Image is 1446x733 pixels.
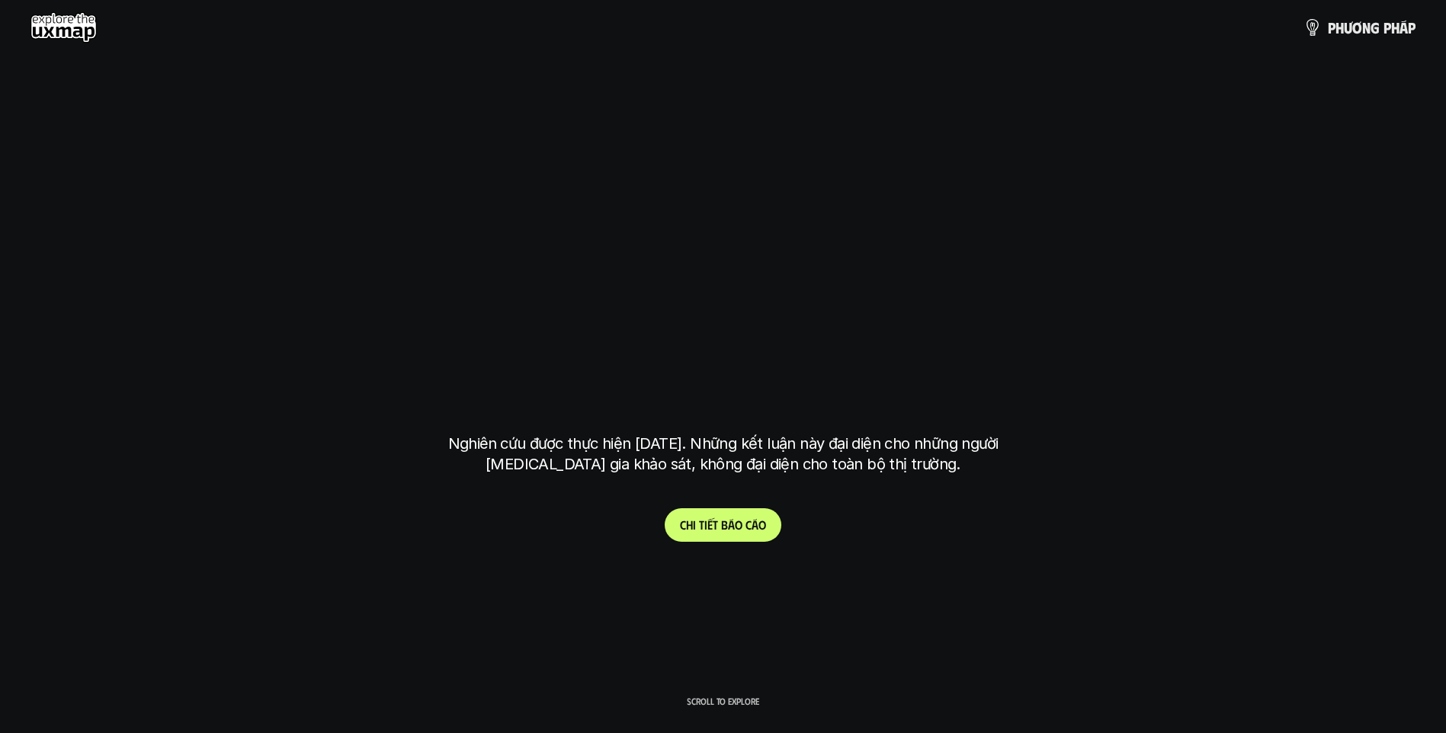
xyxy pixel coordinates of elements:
[1335,19,1344,36] span: h
[438,434,1009,475] p: Nghiên cứu được thực hiện [DATE]. Những kết luận này đại diện cho những người [MEDICAL_DATA] gia ...
[1400,19,1408,36] span: á
[686,517,693,532] span: h
[1328,19,1335,36] span: p
[1383,19,1391,36] span: p
[671,178,787,195] h6: Kết quả nghiên cứu
[445,216,1002,280] h1: phạm vi công việc của
[451,336,995,400] h1: tại [GEOGRAPHIC_DATA]
[707,517,713,532] span: ế
[745,517,752,532] span: c
[758,517,766,532] span: o
[721,517,728,532] span: b
[680,517,686,532] span: C
[1391,19,1400,36] span: h
[1408,19,1416,36] span: p
[693,517,696,532] span: i
[1352,19,1362,36] span: ơ
[699,517,704,532] span: t
[1303,12,1416,43] a: phươngpháp
[713,517,718,532] span: t
[1362,19,1371,36] span: n
[1344,19,1352,36] span: ư
[687,696,759,706] p: Scroll to explore
[665,508,781,542] a: Chitiếtbáocáo
[752,517,758,532] span: á
[728,517,735,532] span: á
[1371,19,1380,36] span: g
[735,517,742,532] span: o
[704,517,707,532] span: i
